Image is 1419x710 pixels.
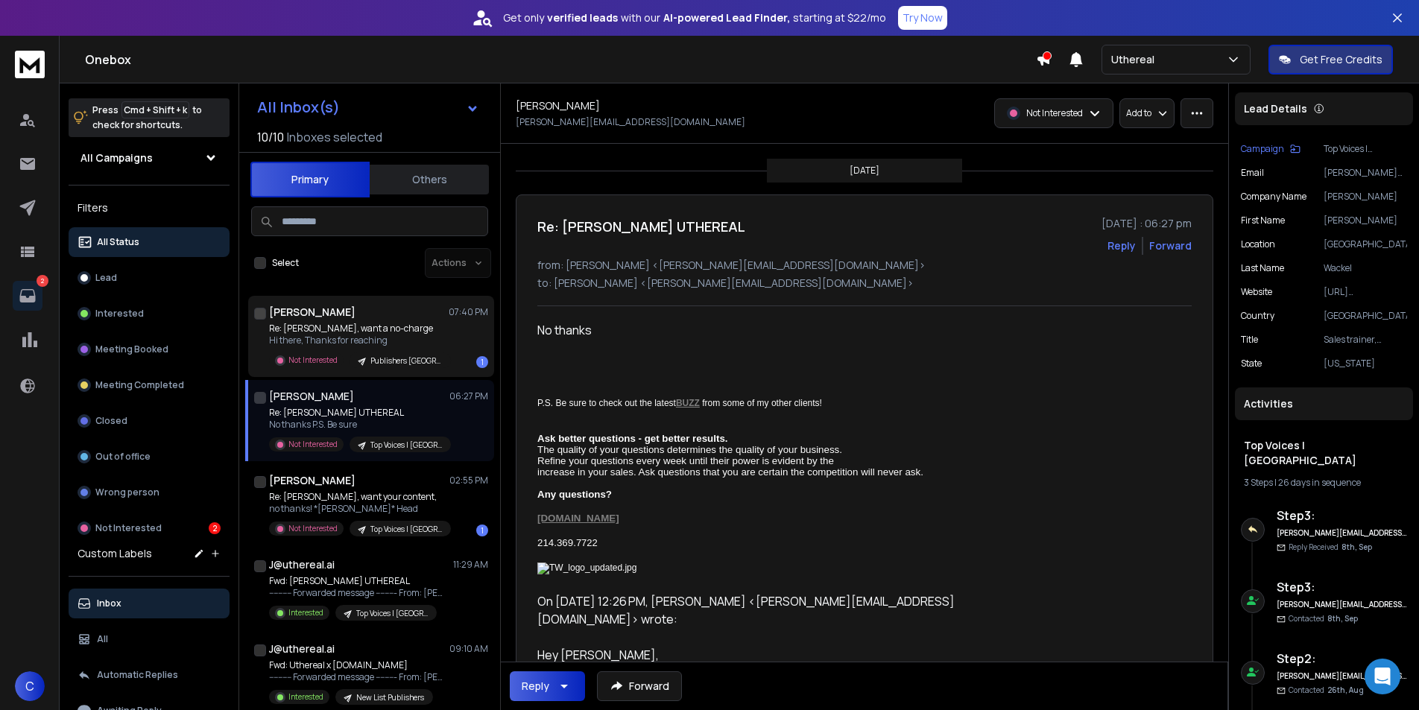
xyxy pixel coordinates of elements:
[510,671,585,701] button: Reply
[15,671,45,701] button: C
[676,398,700,408] a: BUZZ
[269,407,448,419] p: Re: [PERSON_NAME] UTHEREAL
[1241,167,1264,179] p: Email
[269,671,448,683] p: ---------- Forwarded message --------- From: [PERSON_NAME]
[92,103,202,133] p: Press to check for shortcuts.
[69,478,230,507] button: Wrong person
[97,236,139,248] p: All Status
[1241,215,1285,226] p: First Name
[1026,107,1083,119] p: Not Interested
[537,466,973,478] div: increase in your sales. Ask questions that you are certain the competition will never ask.
[1289,542,1372,553] p: Reply Received
[269,503,448,515] p: no thanks! *[PERSON_NAME]* Head
[1102,216,1192,231] p: [DATE] : 06:27 pm
[1241,143,1284,155] p: Campaign
[537,276,1192,291] p: to: [PERSON_NAME] <[PERSON_NAME][EMAIL_ADDRESS][DOMAIN_NAME]>
[269,419,448,431] p: No thanks P.S. Be sure
[95,343,168,355] p: Meeting Booked
[1241,334,1258,346] p: title
[537,455,973,466] div: Refine your questions every week until their power is evident by the
[537,433,728,444] strong: Ask better questions - get better results.
[15,51,45,78] img: logo
[1149,238,1192,253] div: Forward
[449,390,488,402] p: 06:27 PM
[547,10,618,25] strong: verified leads
[1300,52,1382,67] p: Get Free Credits
[69,442,230,472] button: Out of office
[356,608,428,619] p: Top Voices | [GEOGRAPHIC_DATA]
[449,475,488,486] p: 02:55 PM
[1324,358,1407,370] p: [US_STATE]
[1241,191,1306,203] p: Company Name
[1241,358,1262,370] p: State
[537,513,619,524] a: [DOMAIN_NAME]
[537,489,612,500] strong: Any questions?
[1327,685,1364,695] span: 26th, Aug
[269,575,448,587] p: Fwd: [PERSON_NAME] UTHEREAL
[1278,476,1361,489] span: 26 days in sequence
[370,524,442,535] p: Top Voices | [GEOGRAPHIC_DATA]
[288,691,323,703] p: Interested
[537,216,745,237] h1: Re: [PERSON_NAME] UTHEREAL
[69,143,230,173] button: All Campaigns
[69,197,230,218] h3: Filters
[69,589,230,618] button: Inbox
[537,562,973,574] img: TW_logo_updated.jpg
[537,258,1192,273] p: from: [PERSON_NAME] <[PERSON_NAME][EMAIL_ADDRESS][DOMAIN_NAME]>
[850,165,879,177] p: [DATE]
[69,227,230,257] button: All Status
[95,486,159,498] p: Wrong person
[257,100,340,115] h1: All Inbox(s)
[516,116,745,128] p: [PERSON_NAME][EMAIL_ADDRESS][DOMAIN_NAME]
[95,415,127,427] p: Closed
[1244,101,1307,116] p: Lead Details
[78,546,152,561] h3: Custom Labels
[269,641,335,656] h1: J@uthereal.ai
[1289,685,1364,696] p: Contacted
[272,257,299,269] label: Select
[898,6,947,30] button: Try Now
[453,559,488,571] p: 11:29 AM
[1126,107,1151,119] p: Add to
[1324,215,1407,226] p: [PERSON_NAME]
[269,335,448,346] p: Hi there, Thanks for reaching
[288,523,338,534] p: Not Interested
[516,98,600,113] h1: [PERSON_NAME]
[69,370,230,400] button: Meeting Completed
[576,537,598,548] span: 7722
[288,355,338,366] p: Not Interested
[95,379,184,391] p: Meeting Completed
[1244,438,1404,468] h1: Top Voices | [GEOGRAPHIC_DATA]
[476,356,488,368] div: 1
[69,406,230,436] button: Closed
[1324,310,1407,322] p: [GEOGRAPHIC_DATA]
[1324,334,1407,346] p: Sales trainer, keynote speaker, executive presentation coach
[95,522,162,534] p: Not Interested
[1241,238,1275,250] p: location
[288,607,323,618] p: Interested
[1341,542,1372,552] span: 8th, Sep
[269,389,354,404] h1: [PERSON_NAME]
[269,557,335,572] h1: J@uthereal.ai
[1277,507,1407,524] h6: Step 3 :
[69,660,230,690] button: Automatic Replies
[121,101,189,118] span: Cmd + Shift + k
[257,128,284,146] span: 10 / 10
[80,150,153,165] h1: All Campaigns
[449,306,488,318] p: 07:40 PM
[537,592,973,628] div: On [DATE] 12:26 PM, [PERSON_NAME] <[PERSON_NAME][EMAIL_ADDRESS][DOMAIN_NAME]> wrote:
[476,524,488,536] div: 1
[69,335,230,364] button: Meeting Booked
[1241,310,1274,322] p: Country
[287,128,382,146] h3: Inboxes selected
[269,491,448,503] p: Re: [PERSON_NAME], want your content,
[1241,286,1272,298] p: website
[449,643,488,655] p: 09:10 AM
[85,51,1036,69] h1: Onebox
[13,281,42,311] a: 2
[503,10,886,25] p: Get only with our starting at $22/mo
[1324,167,1407,179] p: [PERSON_NAME][EMAIL_ADDRESS][DOMAIN_NAME]
[95,451,151,463] p: Out of office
